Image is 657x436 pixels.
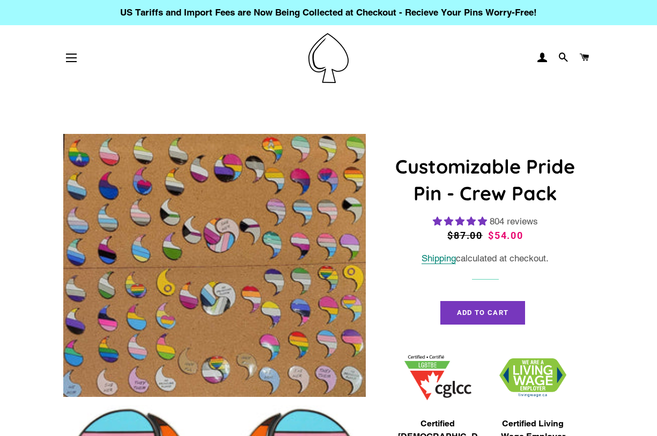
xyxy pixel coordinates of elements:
span: $54.00 [488,230,523,241]
img: Customizable Pride Pin - Crew Pack [63,134,366,397]
img: Pin-Ace [308,33,349,83]
span: Add to Cart [457,309,508,317]
h1: Customizable Pride Pin - Crew Pack [390,153,580,207]
a: Shipping [422,253,456,264]
span: 804 reviews [490,216,538,227]
div: calculated at checkout. [390,251,580,266]
span: $87.00 [447,228,485,243]
img: 1705457225.png [404,355,471,401]
img: 1706832627.png [499,358,566,397]
button: Add to Cart [440,301,525,325]
span: 4.83 stars [433,216,490,227]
